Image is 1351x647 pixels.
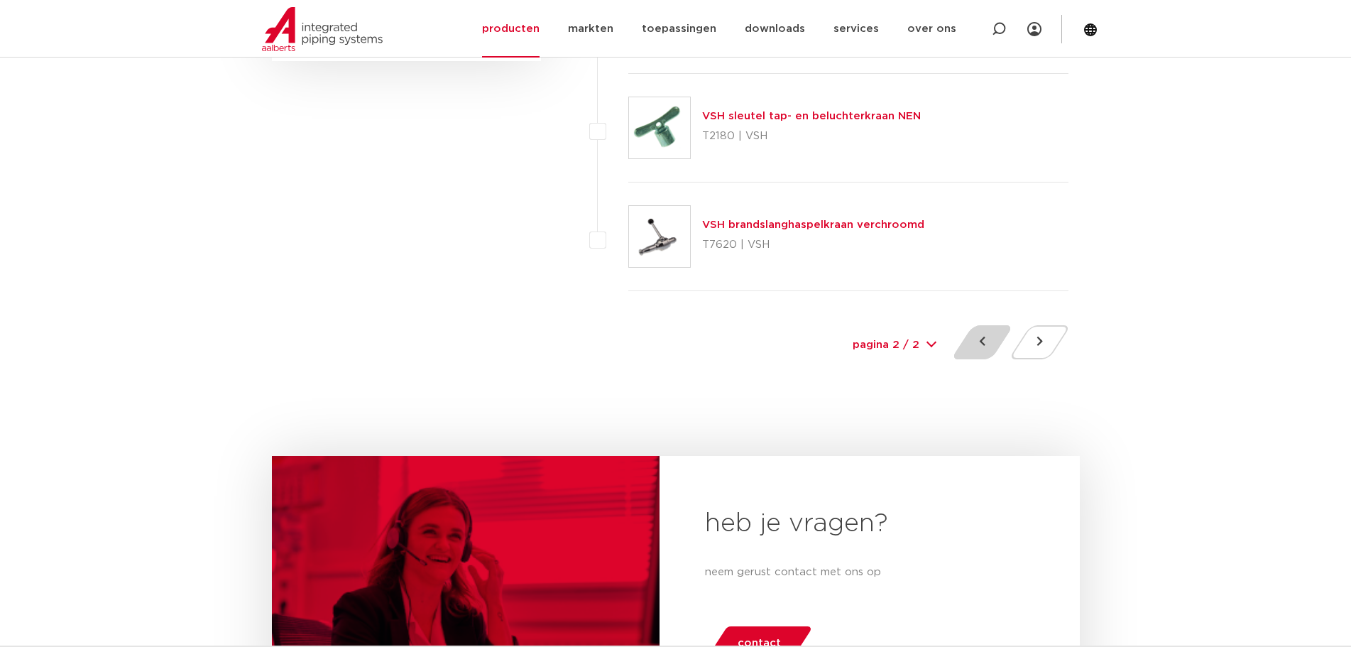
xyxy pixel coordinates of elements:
[629,97,690,158] img: Thumbnail for VSH sleutel tap- en beluchterkraan NEN
[705,564,1034,581] p: neem gerust contact met ons op
[629,206,690,267] img: Thumbnail for VSH brandslanghaspelkraan verchroomd
[702,125,921,148] p: T2180 | VSH
[702,219,924,230] a: VSH brandslanghaspelkraan verchroomd
[702,234,924,256] p: T7620 | VSH
[705,507,1034,541] h2: heb je vragen?
[702,111,921,121] a: VSH sleutel tap- en beluchterkraan NEN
